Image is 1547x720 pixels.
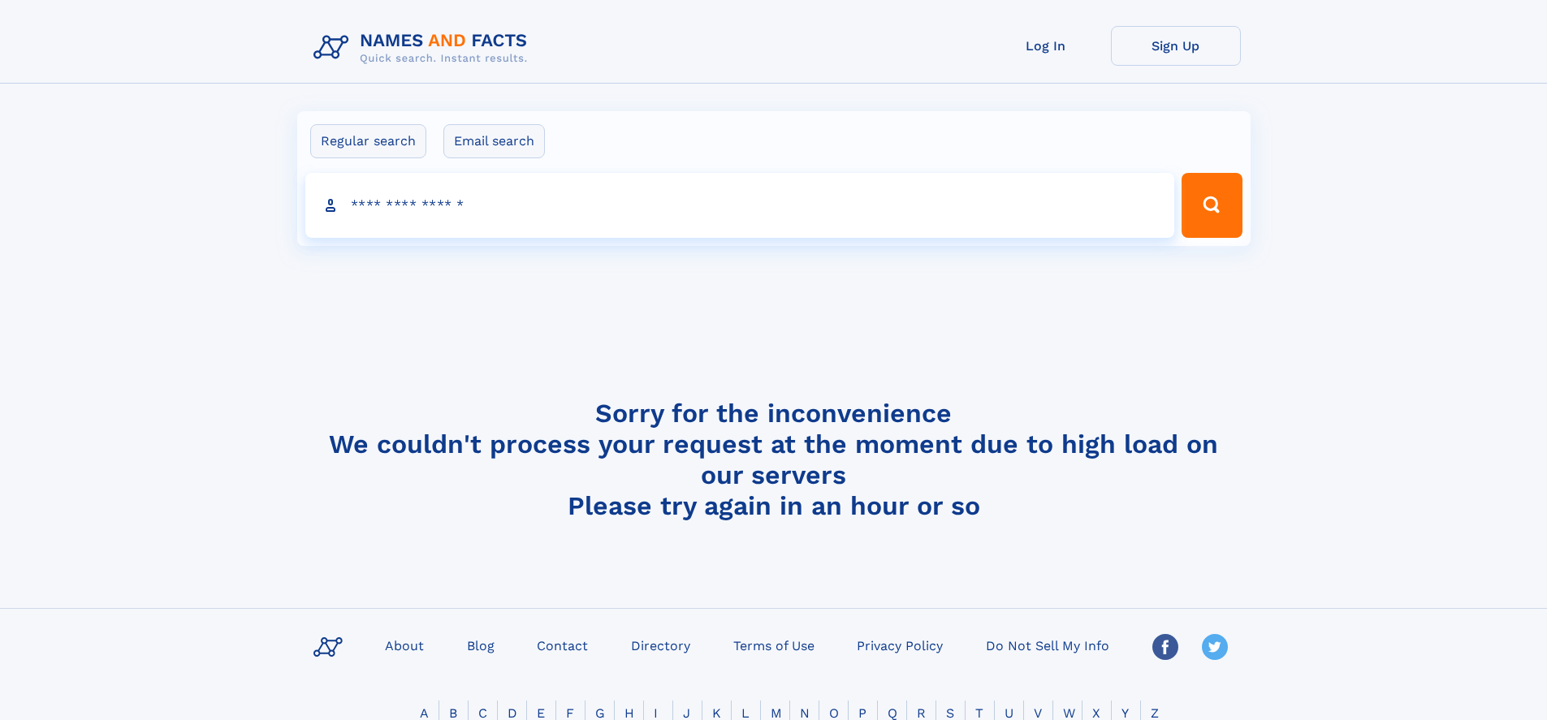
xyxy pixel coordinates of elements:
a: Directory [624,633,697,657]
a: Blog [460,633,501,657]
a: Do Not Sell My Info [979,633,1116,657]
a: Terms of Use [727,633,821,657]
a: About [378,633,430,657]
h4: Sorry for the inconvenience We couldn't process your request at the moment due to high load on ou... [307,398,1241,521]
label: Regular search [310,124,426,158]
img: Twitter [1202,634,1228,660]
a: Sign Up [1111,26,1241,66]
img: Logo Names and Facts [307,26,541,70]
label: Email search [443,124,545,158]
img: Facebook [1152,634,1178,660]
a: Log In [981,26,1111,66]
a: Contact [530,633,594,657]
button: Search Button [1182,173,1242,238]
input: search input [305,173,1175,238]
a: Privacy Policy [850,633,949,657]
